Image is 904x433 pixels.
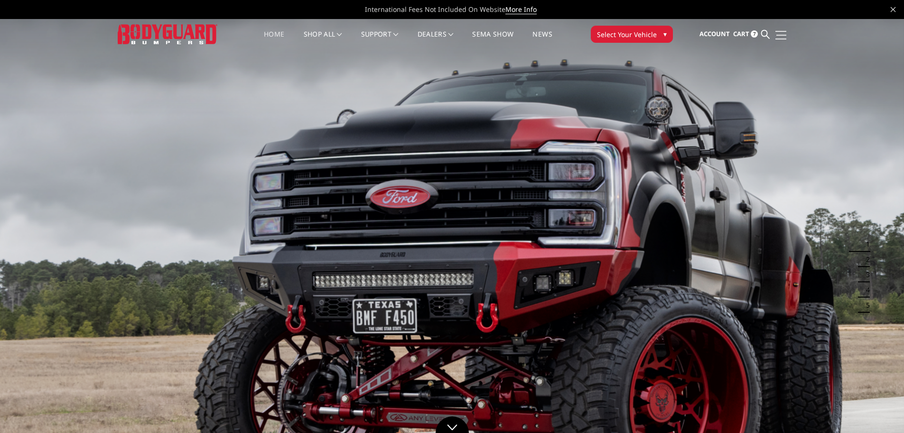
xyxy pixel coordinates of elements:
[418,31,454,49] a: Dealers
[597,29,657,39] span: Select Your Vehicle
[860,237,870,252] button: 1 of 5
[436,416,469,433] a: Click to Down
[118,24,217,44] img: BODYGUARD BUMPERS
[505,5,537,14] a: More Info
[699,21,730,47] a: Account
[472,31,513,49] a: SEMA Show
[860,298,870,313] button: 5 of 5
[860,267,870,282] button: 3 of 5
[733,21,758,47] a: Cart 7
[751,30,758,38] span: 7
[532,31,552,49] a: News
[733,29,749,38] span: Cart
[591,26,673,43] button: Select Your Vehicle
[860,282,870,298] button: 4 of 5
[857,387,904,433] iframe: Chat Widget
[361,31,399,49] a: Support
[264,31,284,49] a: Home
[699,29,730,38] span: Account
[304,31,342,49] a: shop all
[860,252,870,267] button: 2 of 5
[663,29,667,39] span: ▾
